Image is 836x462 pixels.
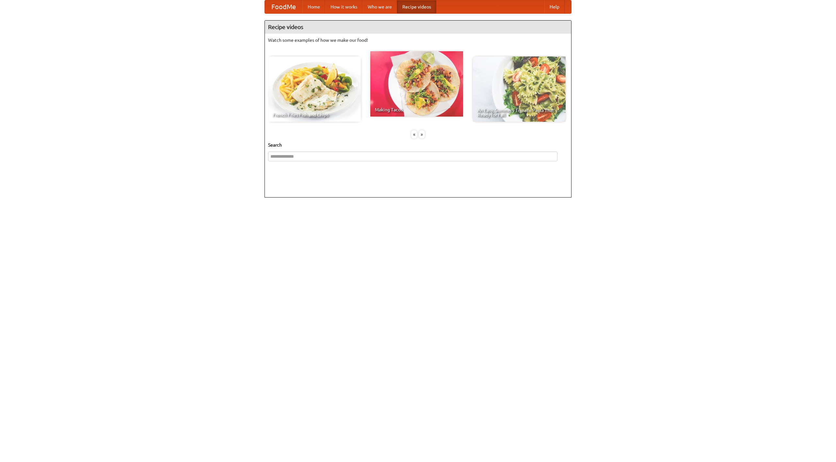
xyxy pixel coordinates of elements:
[268,37,568,43] p: Watch some examples of how we make our food!
[397,0,436,13] a: Recipe videos
[544,0,565,13] a: Help
[411,130,417,138] div: «
[477,108,561,117] span: An Easy, Summery Tomato Pasta That's Ready for Fall
[375,107,458,112] span: Making Tacos
[362,0,397,13] a: Who we are
[265,21,571,34] h4: Recipe videos
[325,0,362,13] a: How it works
[265,0,302,13] a: FoodMe
[268,56,361,122] a: French Fries Fish and Chips
[419,130,425,138] div: »
[268,142,568,148] h5: Search
[370,51,463,117] a: Making Tacos
[302,0,325,13] a: Home
[273,113,356,117] span: French Fries Fish and Chips
[473,56,566,122] a: An Easy, Summery Tomato Pasta That's Ready for Fall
